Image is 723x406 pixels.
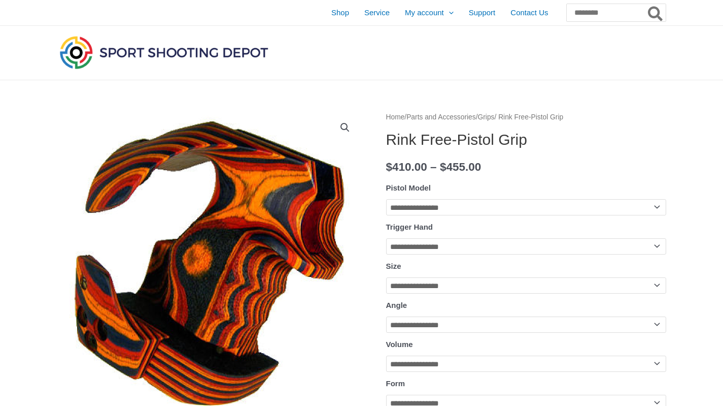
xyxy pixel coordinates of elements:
span: $ [440,161,446,173]
a: Parts and Accessories [406,113,476,121]
label: Form [386,379,405,388]
h1: Rink Free-Pistol Grip [386,131,666,149]
span: $ [386,161,393,173]
img: Sport Shooting Depot [57,34,270,71]
a: View full-screen image gallery [336,118,354,137]
bdi: 455.00 [440,161,481,173]
label: Size [386,262,401,270]
label: Angle [386,301,407,309]
span: – [430,161,437,173]
label: Volume [386,340,413,349]
a: Home [386,113,405,121]
button: Search [646,4,666,21]
a: Grips [478,113,495,121]
nav: Breadcrumb [386,111,666,124]
bdi: 410.00 [386,161,427,173]
label: Pistol Model [386,183,431,192]
label: Trigger Hand [386,223,433,231]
